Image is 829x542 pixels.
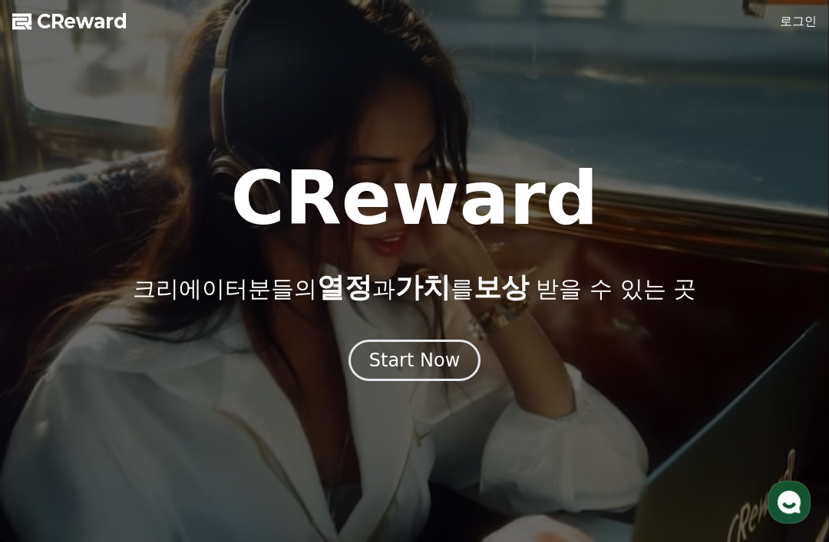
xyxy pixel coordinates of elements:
[48,438,58,450] span: 홈
[133,272,696,303] p: 크리에이터분들의 과 를 받을 수 있는 곳
[140,439,159,451] span: 대화
[230,162,598,235] h1: CReward
[198,415,295,453] a: 설정
[348,355,481,370] a: Start Now
[474,271,529,303] span: 보상
[12,9,127,34] a: CReward
[395,271,451,303] span: 가치
[317,271,372,303] span: 열정
[348,340,481,381] button: Start Now
[237,438,256,450] span: 설정
[37,9,127,34] span: CReward
[5,415,101,453] a: 홈
[780,12,817,31] a: 로그인
[369,348,461,373] div: Start Now
[101,415,198,453] a: 대화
